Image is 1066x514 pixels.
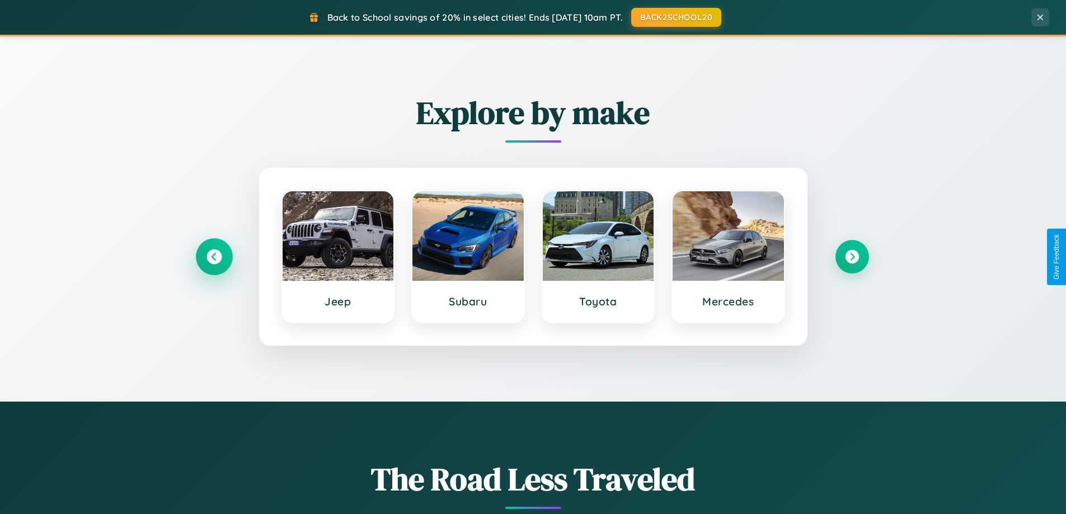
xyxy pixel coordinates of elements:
[631,8,721,27] button: BACK2SCHOOL20
[684,295,773,308] h3: Mercedes
[198,91,869,134] h2: Explore by make
[294,295,383,308] h3: Jeep
[424,295,513,308] h3: Subaru
[198,458,869,501] h1: The Road Less Traveled
[327,12,623,23] span: Back to School savings of 20% in select cities! Ends [DATE] 10am PT.
[554,295,643,308] h3: Toyota
[1053,234,1060,280] div: Give Feedback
